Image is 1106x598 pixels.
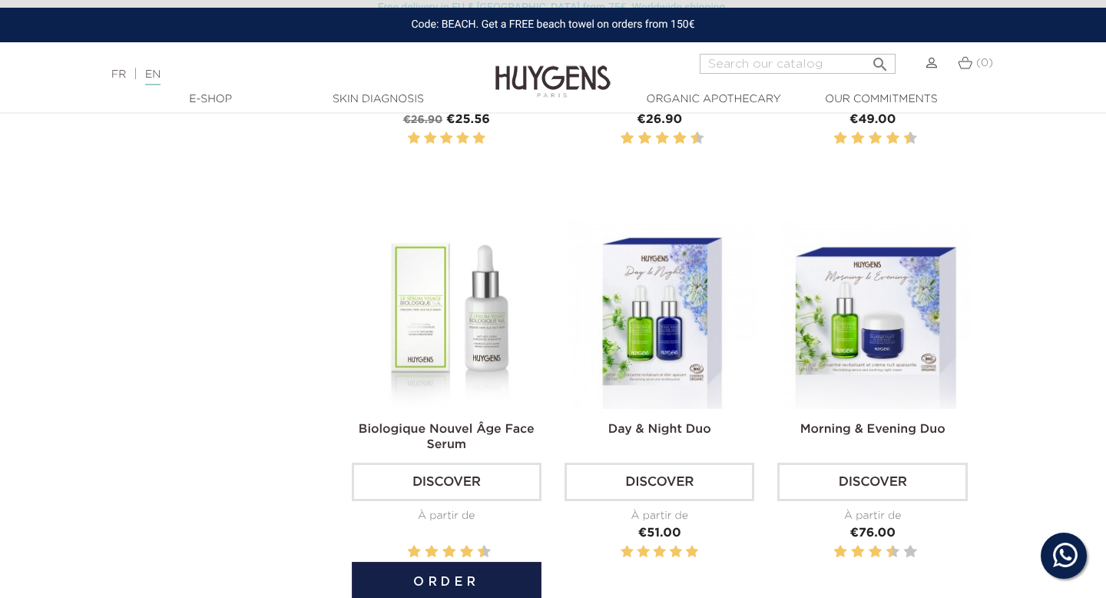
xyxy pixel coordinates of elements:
a: Skin Diagnosis [301,91,455,108]
input: Search [700,54,896,74]
span: €26.90 [637,114,682,126]
label: 9 [901,129,903,148]
div: À partir de [777,508,967,524]
a: Organic Apothecary [637,91,790,108]
label: 4 [456,129,469,148]
img: Huygens [495,41,611,100]
label: 1 [618,129,620,148]
label: 3 [635,129,637,148]
label: 8 [676,129,684,148]
span: (0) [976,58,993,68]
span: €49.00 [849,114,896,126]
label: 1 [831,129,833,148]
a: Discover [352,463,541,501]
label: 3 [422,543,425,562]
label: 1 [408,129,420,148]
a: E-Shop [134,91,287,108]
label: 2 [836,543,844,562]
a: Day & Night Duo [608,424,711,436]
label: 5 [653,129,655,148]
label: 9 [475,543,477,562]
label: 2 [410,543,418,562]
label: 7 [671,129,673,148]
i:  [871,51,889,69]
label: 7 [883,543,886,562]
label: 3 [654,543,666,562]
label: 2 [637,543,649,562]
a: FR [111,69,126,80]
label: 9 [901,543,903,562]
label: 8 [463,543,471,562]
label: 6 [445,543,453,562]
span: €25.56 [446,114,490,126]
label: 6 [658,129,666,148]
label: 1 [405,543,407,562]
label: 4 [854,543,862,562]
img: Day & Night Duo [568,219,757,409]
span: €51.00 [638,527,681,540]
label: 3 [848,543,850,562]
label: 10 [480,543,488,562]
label: 2 [624,129,631,148]
label: 5 [439,543,442,562]
a: EN [145,69,161,85]
label: 4 [854,129,862,148]
label: 7 [457,543,459,562]
span: €76.00 [850,527,896,540]
label: 6 [872,129,879,148]
label: 10 [906,129,914,148]
a: Discover [777,463,967,501]
div: À partir de [352,508,541,524]
label: 5 [866,129,868,148]
label: 5 [472,129,485,148]
img: Morning & Evening Duo [780,219,970,409]
a: Discover [565,463,754,501]
div: À partir de [565,508,754,524]
label: 4 [641,129,649,148]
label: 4 [428,543,435,562]
div: | [104,65,449,84]
label: 2 [424,129,436,148]
a: Our commitments [804,91,958,108]
span: €26.90 [403,115,443,125]
label: 8 [889,543,897,562]
label: 5 [686,543,698,562]
label: 3 [848,129,850,148]
label: 10 [906,543,914,562]
label: 10 [694,129,701,148]
label: 9 [687,129,690,148]
button:  [866,49,894,70]
a: Morning & Evening Duo [800,424,945,436]
a: Biologique Nouvel Âge Face Serum [359,424,535,451]
label: 6 [872,543,879,562]
label: 1 [621,543,633,562]
label: 1 [831,543,833,562]
label: 2 [836,129,844,148]
label: 8 [889,129,897,148]
label: 7 [883,129,886,148]
label: 5 [866,543,868,562]
label: 4 [670,543,682,562]
label: 3 [440,129,452,148]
